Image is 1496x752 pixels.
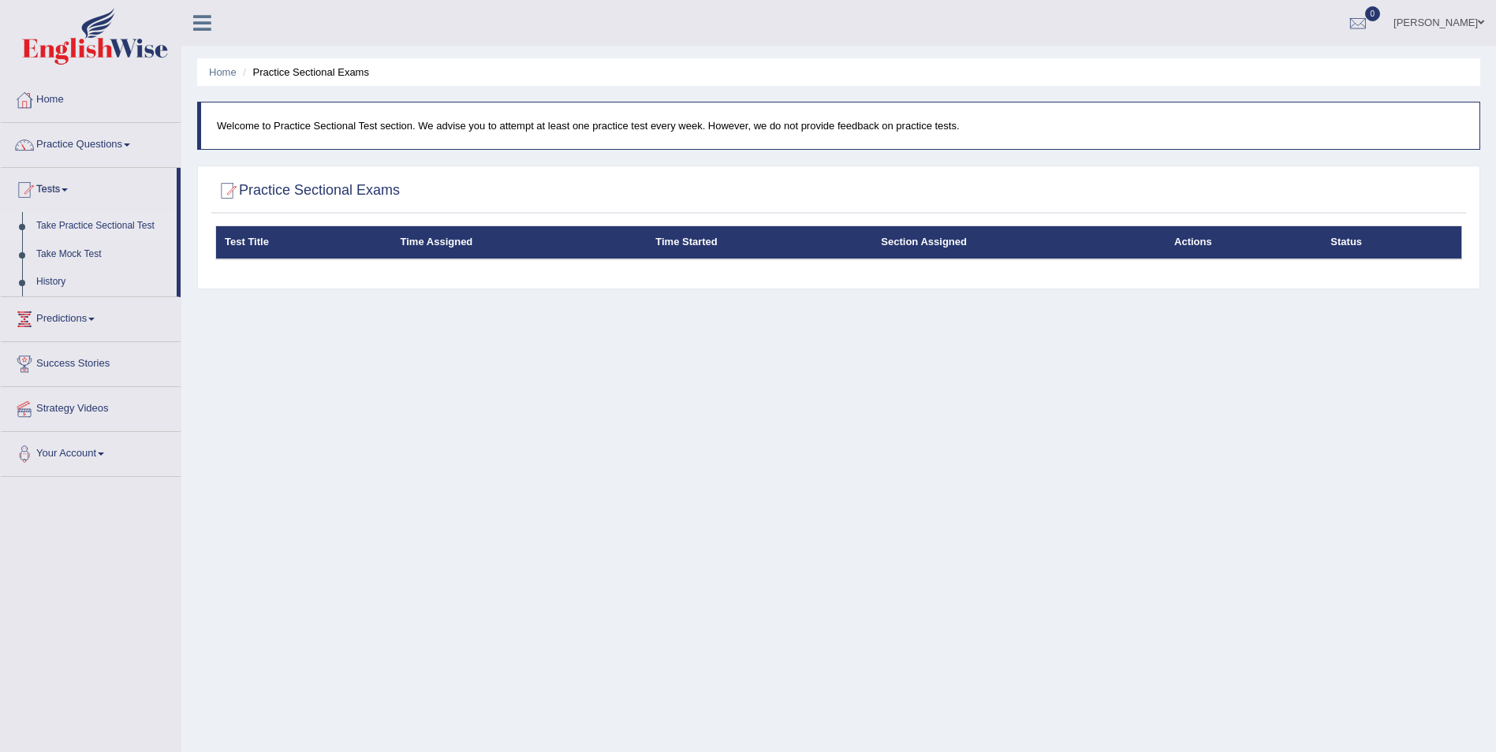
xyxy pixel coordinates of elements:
a: Predictions [1,297,181,337]
span: 0 [1365,6,1381,21]
a: Take Mock Test [29,240,177,269]
a: Strategy Videos [1,387,181,426]
th: Test Title [216,226,392,259]
th: Time Assigned [392,226,647,259]
th: Status [1322,226,1461,259]
th: Time Started [647,226,872,259]
li: Practice Sectional Exams [239,65,369,80]
th: Actions [1166,226,1322,259]
th: Section Assigned [872,226,1166,259]
a: History [29,268,177,296]
a: Take Practice Sectional Test [29,212,177,240]
a: Your Account [1,432,181,471]
a: Practice Questions [1,123,181,162]
a: Home [1,78,181,117]
a: Home [209,66,237,78]
a: Success Stories [1,342,181,382]
h2: Practice Sectional Exams [215,179,400,203]
p: Welcome to Practice Sectional Test section. We advise you to attempt at least one practice test e... [217,118,1464,133]
a: Tests [1,168,177,207]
